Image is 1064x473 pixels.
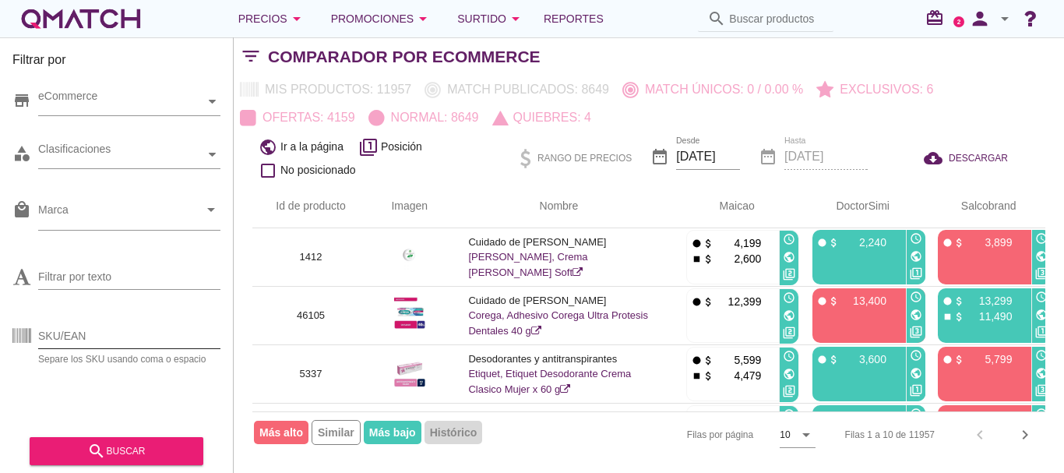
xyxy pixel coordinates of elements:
i: access_time [910,408,922,420]
i: filter_2 [783,385,795,397]
i: store [12,91,31,110]
span: DESCARGAR [949,151,1008,165]
i: attach_money [703,370,714,382]
button: DESCARGAR [911,144,1020,172]
p: 3,600 [840,351,886,367]
i: public [783,251,795,263]
div: buscar [42,442,191,461]
i: filter_2 [783,268,795,281]
a: Corega, Adhesivo Corega Ultra Protesis Dentales 40 g [468,309,648,337]
p: 5337 [271,366,351,382]
p: 4,199 [714,235,761,251]
span: Histórico [425,421,483,444]
i: attach_money [703,238,714,249]
p: 12,399 [714,294,761,309]
span: Más alto [254,421,308,444]
p: 5,799 [965,351,1012,367]
i: access_time [1035,349,1048,362]
i: access_time [910,349,922,362]
i: access_time [910,232,922,245]
i: chevron_right [1016,425,1034,444]
p: 6,400 [840,410,886,425]
a: Etiquet, Etiquet Desodorante Crema Clasico Mujer x 60 g [468,368,631,395]
h3: Filtrar por [12,51,220,76]
div: Precios [238,9,306,28]
i: public [1035,367,1048,379]
p: Normal: 8649 [385,108,479,127]
i: search [707,9,726,28]
i: search [87,442,106,461]
span: Similar [312,420,361,445]
i: arrow_drop_down [995,9,1014,28]
i: fiber_manual_record [816,354,828,365]
button: Promociones [319,3,446,34]
span: Ir a la página [280,139,344,155]
i: public [783,368,795,380]
i: public [783,309,795,322]
i: attach_money [828,237,840,249]
i: filter_3 [910,326,922,338]
span: Reportes [544,9,604,28]
p: 13,400 [840,293,886,309]
h2: Comparador por eCommerce [268,44,541,69]
i: filter_1 [910,267,922,280]
div: white-qmatch-logo [19,3,143,34]
i: public [1035,250,1048,263]
th: Id de producto: Not sorted. [252,185,369,228]
i: access_time [910,291,922,303]
i: attach_money [703,355,714,366]
p: 2,240 [840,235,886,250]
a: [PERSON_NAME], Crema [PERSON_NAME] Soft [468,251,587,278]
i: public [259,138,277,157]
i: stop [942,311,953,323]
input: Buscar productos [729,6,824,31]
th: Imagen: Not sorted. [369,185,449,228]
i: category [12,144,31,163]
p: 11,490 [965,309,1012,324]
button: Quiebres: 4 [486,104,597,132]
i: stop [691,370,703,382]
p: Cuidado de [PERSON_NAME] [468,235,649,250]
p: Cuidado de [PERSON_NAME] [468,410,649,425]
i: person [964,8,995,30]
i: arrow_drop_down [287,9,306,28]
i: access_time [1035,408,1048,420]
p: 13,299 [965,293,1012,309]
i: fiber_manual_record [816,237,828,249]
i: fiber_manual_record [691,355,703,366]
i: filter_1 [1035,326,1048,338]
th: Maicao: Not sorted. Activate to sort ascending. [668,185,794,228]
p: 5,599 [714,352,761,368]
p: 2,600 [714,251,761,267]
button: Normal: 8649 [362,104,486,132]
i: date_range [650,147,669,166]
button: Next page [1011,421,1039,449]
p: Ofertas: 4159 [256,108,355,127]
i: check_box_outline_blank [259,161,277,180]
i: fiber_manual_record [942,295,953,307]
i: fiber_manual_record [691,238,703,249]
i: public [910,309,922,321]
button: Match únicos: 0 / 0.00 % [616,76,810,104]
p: 4,479 [714,368,761,383]
i: filter_3 [1035,384,1048,397]
i: access_time [783,291,795,304]
i: attach_money [828,295,840,307]
div: Separe los SKU usando coma o espacio [38,355,220,364]
i: redeem [925,9,950,27]
a: Reportes [537,3,610,34]
img: 70115_275.jpg [394,411,425,450]
i: fiber_manual_record [816,295,828,307]
p: 9,799 [965,410,1012,425]
th: Salcobrand: Not sorted. Activate to sort ascending. [919,185,1045,228]
th: Nombre: Not sorted. [449,185,668,228]
img: 5337_275.jpg [394,352,425,391]
div: Filas por página [531,412,816,457]
div: Surtido [457,9,525,28]
i: arrow_drop_down [202,200,220,219]
div: Promociones [331,9,433,28]
button: Precios [226,3,319,34]
i: public [910,250,922,263]
i: filter_2 [783,327,795,339]
a: 2 [953,16,964,27]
